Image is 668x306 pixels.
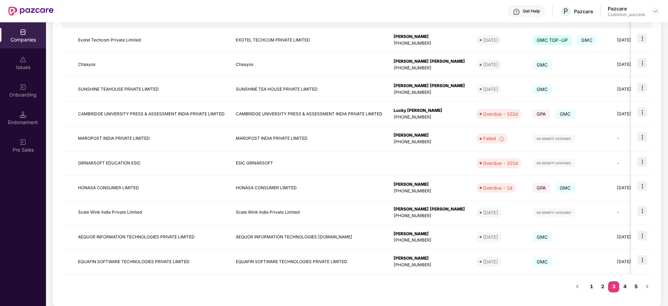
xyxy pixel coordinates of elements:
li: Previous Page [572,281,583,292]
div: [PERSON_NAME] [394,33,465,40]
td: AEQUOR INFORMATION TECHNOLOGIES [DOMAIN_NAME] [230,225,388,250]
span: GMC [533,60,552,70]
li: 2 [597,281,608,292]
td: MAROPOST INDIA PRIVATE LIMITED [72,127,230,151]
div: [DATE] [483,61,498,68]
td: [DATE] [611,28,656,53]
span: GMC [556,109,575,119]
span: GMC [533,84,552,94]
div: [DATE] [483,234,498,240]
td: [DATE] [611,250,656,274]
div: [PHONE_NUMBER] [394,40,465,47]
span: GMC TOP-UP [533,35,572,45]
td: [DATE] [611,102,656,127]
div: [PHONE_NUMBER] [394,188,465,194]
div: [PHONE_NUMBER] [394,213,465,219]
button: right [642,281,653,292]
span: GMC [577,35,597,45]
img: icon [637,132,647,142]
li: 3 [608,281,619,292]
li: 4 [619,281,630,292]
div: Overdue - 201d [483,160,518,167]
span: right [645,284,649,289]
td: MAROPOST INDIA PRIVATE LIMITED [230,127,388,151]
a: 4 [619,281,630,292]
td: - [611,200,656,225]
span: GPA [533,183,550,193]
div: [PHONE_NUMBER] [394,237,465,244]
img: svg+xml;base64,PHN2ZyB4bWxucz0iaHR0cDovL3d3dy53My5vcmcvMjAwMC9zdmciIHdpZHRoPSIxMjIiIGhlaWdodD0iMj... [533,208,575,217]
img: svg+xml;base64,PHN2ZyBpZD0iQ29tcGFuaWVzIiB4bWxucz0iaHR0cDovL3d3dy53My5vcmcvMjAwMC9zdmciIHdpZHRoPS... [20,29,26,36]
li: 1 [586,281,597,292]
div: Pazcare [608,5,645,12]
img: New Pazcare Logo [8,7,54,16]
td: CAMBRIDGE UNIVERSITY PRESS & ASSESSMENT INDIA PRIVATE LIMITED [230,102,388,127]
div: [PHONE_NUMBER] [394,65,465,71]
div: Failed [483,135,504,142]
td: EQUAFIN SOFTWARE TECHNOLOGIES PRIVATE LIMITED [230,250,388,274]
div: [DATE] [483,37,498,44]
td: Scale Wink India Private Limited [72,200,230,225]
img: svg+xml;base64,PHN2ZyBpZD0iRHJvcGRvd24tMzJ4MzIiIHhtbG5zPSJodHRwOi8vd3d3LnczLm9yZy8yMDAwL3N2ZyIgd2... [653,8,658,14]
td: AEQUOR INFORMATION TECHNOLOGIES PRIVATE LIMITED [72,225,230,250]
img: icon [637,181,647,191]
td: SUNSHINE TEAHOUSE PRIVATE LIMITED [72,77,230,102]
span: left [575,284,580,289]
img: icon [637,33,647,43]
td: EXOTEL TECHCOM PRIVATE LIMITED [230,28,388,53]
div: [PERSON_NAME] [394,255,465,262]
div: [PERSON_NAME] [PERSON_NAME] [394,206,465,213]
td: GIRNARSOFT EDUCATION ESIC [72,151,230,176]
img: icon [637,157,647,167]
div: [PHONE_NUMBER] [394,89,465,96]
td: - [611,151,656,176]
span: GPA [533,109,550,119]
div: [PERSON_NAME] [394,181,465,188]
img: icon [637,255,647,265]
td: ESIC GIRNARSOFT [230,151,388,176]
span: GMC [533,232,552,242]
div: [DATE] [483,258,498,265]
img: icon [637,83,647,92]
img: svg+xml;base64,PHN2ZyB3aWR0aD0iMjAiIGhlaWdodD0iMjAiIHZpZXdCb3g9IjAgMCAyMCAyMCIgZmlsbD0ibm9uZSIgeG... [20,84,26,91]
td: Chaayos [72,53,230,77]
img: svg+xml;base64,PHN2ZyB4bWxucz0iaHR0cDovL3d3dy53My5vcmcvMjAwMC9zdmciIHdpZHRoPSIxMjIiIGhlaWdodD0iMj... [533,135,575,143]
li: 5 [630,281,642,292]
img: svg+xml;base64,PHN2ZyB3aWR0aD0iMjAiIGhlaWdodD0iMjAiIHZpZXdCb3g9IjAgMCAyMCAyMCIgZmlsbD0ibm9uZSIgeG... [20,139,26,146]
img: svg+xml;base64,PHN2ZyBpZD0iSGVscC0zMngzMiIgeG1sbnM9Imh0dHA6Ly93d3cudzMub3JnLzIwMDAvc3ZnIiB3aWR0aD... [513,8,520,15]
div: Overdue - 1d [483,184,512,191]
img: icon [637,231,647,240]
span: GMC [533,257,552,267]
a: 5 [630,281,642,292]
a: 3 [608,281,619,292]
td: HONASA CONSUMER LIMITED [230,176,388,200]
img: svg+xml;base64,PHN2ZyBpZD0iSXNzdWVzX2Rpc2FibGVkIiB4bWxucz0iaHR0cDovL3d3dy53My5vcmcvMjAwMC9zdmciIH... [20,56,26,63]
div: Overdue - 102d [483,110,518,117]
div: [PERSON_NAME] [PERSON_NAME] [394,83,465,89]
img: icon [637,206,647,216]
div: [DATE] [483,86,498,93]
img: svg+xml;base64,PHN2ZyB3aWR0aD0iMTQuNSIgaGVpZ2h0PSIxNC41IiB2aWV3Qm94PSIwIDAgMTYgMTYiIGZpbGw9Im5vbm... [20,111,26,118]
td: [DATE] [611,53,656,77]
td: Exotel Techcom Private Limited [72,28,230,53]
div: [DATE] [483,209,498,216]
button: left [572,281,583,292]
td: EQUAFIN SOFTWARE TECHNOLOGIES PRIVATE LIMITED [72,250,230,274]
div: [PHONE_NUMBER] [394,262,465,268]
td: Scale Wink India Private Limited [230,200,388,225]
td: CAMBRIDGE UNIVERSITY PRESS & ASSESSMENT INDIA PRIVATE LIMITED [72,102,230,127]
div: [PERSON_NAME] [394,132,465,139]
td: - [611,127,656,151]
div: [PHONE_NUMBER] [394,139,465,145]
td: HONASA CONSUMER LIMITED [72,176,230,200]
a: 1 [586,281,597,292]
div: [PERSON_NAME] [394,231,465,237]
div: [PHONE_NUMBER] [394,114,465,121]
div: [PERSON_NAME] [PERSON_NAME] [394,58,465,65]
img: svg+xml;base64,PHN2ZyBpZD0iSW5mb18tXzMyeDMyIiBkYXRhLW5hbWU9IkluZm8gLSAzMngzMiIgeG1sbnM9Imh0dHA6Ly... [499,136,504,142]
td: [DATE] [611,176,656,200]
a: 2 [597,281,608,292]
div: Lucky [PERSON_NAME] [394,107,465,114]
span: P [564,7,568,15]
div: Pazcare [574,8,593,15]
